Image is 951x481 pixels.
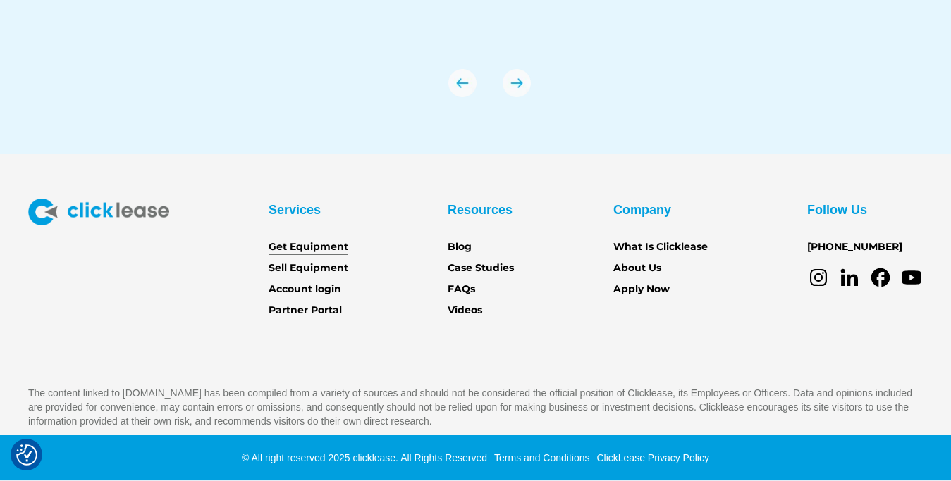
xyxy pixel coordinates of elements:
[448,282,475,297] a: FAQs
[269,261,348,276] a: Sell Equipment
[269,282,341,297] a: Account login
[448,303,482,318] a: Videos
[613,261,661,276] a: About Us
[269,303,342,318] a: Partner Portal
[613,239,708,255] a: What Is Clicklease
[269,239,348,255] a: Get Equipment
[16,444,37,466] button: Consent Preferences
[448,199,513,221] div: Resources
[269,199,321,221] div: Services
[491,452,589,463] a: Terms and Conditions
[448,69,477,97] img: arrow Icon
[503,69,531,97] div: next slide
[593,452,709,463] a: ClickLease Privacy Policy
[448,239,472,255] a: Blog
[807,199,867,221] div: Follow Us
[503,69,531,97] img: arrow Icon
[242,451,487,465] div: © All right reserved 2025 clicklease. All Rights Reserved
[613,282,670,297] a: Apply Now
[613,199,671,221] div: Company
[448,69,477,97] div: previous slide
[807,239,902,255] a: [PHONE_NUMBER]
[28,199,169,225] img: Clicklease logo
[16,444,37,466] img: Revisit consent button
[448,261,514,276] a: Case Studies
[28,386,923,428] p: The content linked to [DOMAIN_NAME] has been compiled from a variety of sources and should not be...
